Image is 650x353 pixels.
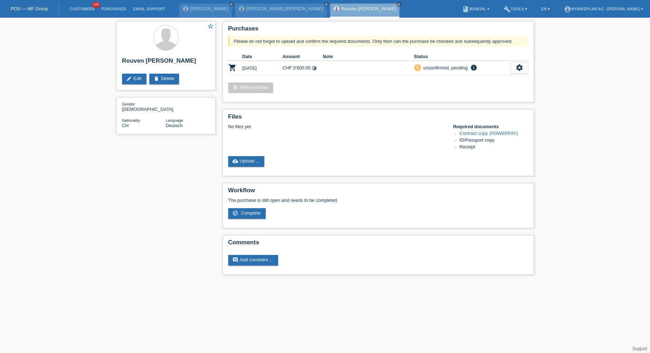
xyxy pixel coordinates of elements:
[504,6,511,13] i: build
[228,255,278,266] a: commentAdd comment ...
[560,7,646,11] a: account_circleMybikeplan AG - [PERSON_NAME] ▾
[324,2,329,7] a: close
[228,36,528,47] div: Please do not forget to upload and confirm the required documents. Only then can the purchase be ...
[228,25,528,36] h2: Purchases
[453,124,528,129] h4: Required documents
[282,61,323,75] td: CHF 5'600.00
[126,76,132,81] i: edit
[470,64,478,71] i: info
[232,257,238,263] i: comment
[460,131,518,136] a: Contract copy (POWERPAY)
[122,118,140,123] span: Nationality
[11,6,48,11] a: POS — MF Group
[341,6,396,11] a: Rouven [PERSON_NAME]
[228,208,266,219] a: check_circle_outline Complete
[282,52,323,61] th: Amount
[397,2,401,6] i: close
[207,23,214,29] i: star_border
[421,64,468,72] div: unconfirmed, pending
[190,6,228,11] a: [PERSON_NAME]
[564,6,571,13] i: account_circle
[459,7,493,11] a: bookManual ▾
[122,74,146,84] a: editEdit
[166,118,183,123] span: Language
[229,2,234,7] a: close
[228,82,273,93] a: add_shopping_cartAdd purchase
[130,7,168,11] a: Email Support
[246,6,323,11] a: [PERSON_NAME] [PERSON_NAME]
[228,156,265,167] a: cloud_uploadUpload ...
[98,7,130,11] a: Purchases
[538,7,553,11] a: EN ▾
[149,74,179,84] a: deleteDelete
[122,57,210,68] h2: Rouven [PERSON_NAME]
[462,6,469,13] i: book
[228,187,528,198] h2: Workflow
[228,239,528,250] h2: Comments
[232,210,238,216] i: check_circle_outline
[232,158,238,164] i: cloud_upload
[92,2,100,8] span: 100
[460,144,528,151] li: Receipt
[232,85,238,90] i: add_shopping_cart
[415,65,420,70] i: priority_high
[66,7,98,11] a: Customers
[154,76,159,81] i: delete
[632,346,647,351] a: Support
[241,210,261,216] span: Complete
[516,64,523,72] i: settings
[166,123,183,128] span: Deutsch
[228,124,444,129] div: No files yet
[323,52,414,61] th: Note
[122,102,135,106] span: Gender
[324,2,328,6] i: close
[122,123,129,128] span: Switzerland
[228,63,237,72] i: POSP00027840
[228,113,528,124] h2: Files
[207,23,214,30] a: star_border
[122,101,166,112] div: [DEMOGRAPHIC_DATA]
[460,137,528,144] li: ID/Passport copy
[414,52,511,61] th: Status
[312,66,317,71] i: Instalments (48 instalments)
[228,198,528,203] p: The purchase is still open and needs to be completed.
[242,52,283,61] th: Date
[500,7,531,11] a: buildTools ▾
[242,61,283,75] td: [DATE]
[230,2,233,6] i: close
[397,2,402,7] a: close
